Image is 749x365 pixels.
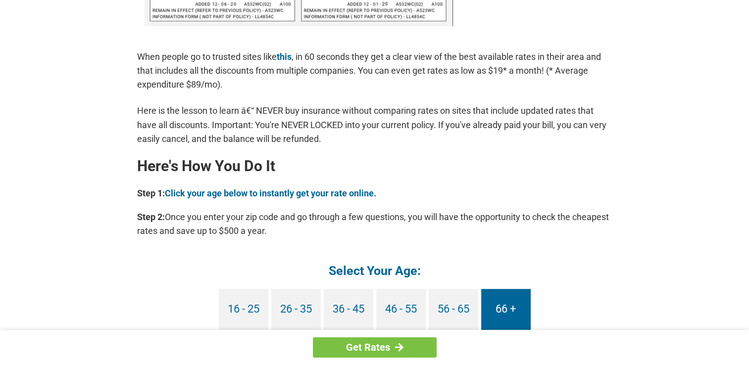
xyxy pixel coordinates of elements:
b: Step 1: [137,188,165,198]
a: this [277,51,292,62]
a: 16 - 25 [219,289,268,330]
a: 46 - 55 [376,289,426,330]
p: Here is the lesson to learn â€“ NEVER buy insurance without comparing rates on sites that include... [137,104,612,145]
a: 66 + [481,289,531,330]
a: Get Rates [313,337,437,358]
a: Click your age below to instantly get your rate online. [165,188,376,198]
a: 56 - 65 [429,289,478,330]
p: Once you enter your zip code and go through a few questions, you will have the opportunity to che... [137,210,612,238]
h4: Select Your Age: [137,263,612,279]
h2: Here's How You Do It [137,158,612,174]
a: 26 - 35 [271,289,321,330]
b: Step 2: [137,212,165,222]
p: When people go to trusted sites like , in 60 seconds they get a clear view of the best available ... [137,50,612,91]
a: 36 - 45 [324,289,373,330]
